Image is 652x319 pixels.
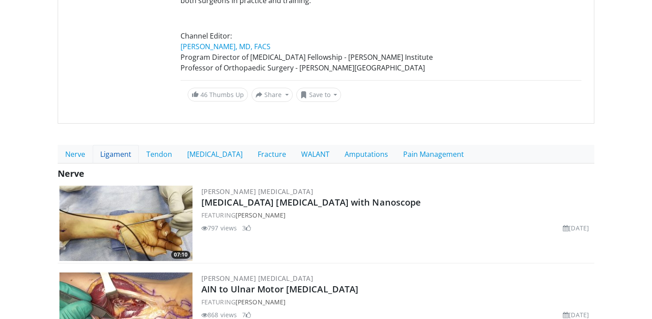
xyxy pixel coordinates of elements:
a: WALANT [294,145,337,163]
a: Nerve [58,145,93,163]
div: FEATURING [201,297,593,307]
a: Fracture [250,145,294,163]
button: Share [251,88,293,102]
a: [PERSON_NAME] [MEDICAL_DATA] [201,187,313,196]
span: 46 [200,90,208,99]
a: [MEDICAL_DATA] [MEDICAL_DATA] with Nanoscope [201,196,421,208]
span: 07:10 [171,251,190,259]
a: [PERSON_NAME], MD, FACS [181,42,271,51]
button: Save to [296,88,342,102]
img: 91dbaf94-0e9f-4084-bb95-b67108f45c03.300x170_q85_crop-smart_upscale.jpg [59,186,192,261]
li: 3 [242,223,251,233]
a: Tendon [139,145,180,163]
a: Ligament [93,145,139,163]
span: Nerve [58,167,84,179]
div: FEATURING [201,210,593,220]
a: 46 Thumbs Up [188,88,248,101]
p: Channel Editor: Program Director of [MEDICAL_DATA] Fellowship - [PERSON_NAME] Institute Professor... [181,31,581,73]
a: [PERSON_NAME] [236,211,286,219]
a: 07:10 [59,186,192,261]
a: [MEDICAL_DATA] [180,145,250,163]
li: [DATE] [563,223,589,233]
li: 797 views [201,223,237,233]
a: AIN to Ulnar Motor [MEDICAL_DATA] [201,283,358,295]
a: Amputations [337,145,396,163]
a: [PERSON_NAME] [236,298,286,306]
a: [PERSON_NAME] [MEDICAL_DATA] [201,274,313,283]
a: Pain Management [396,145,471,163]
